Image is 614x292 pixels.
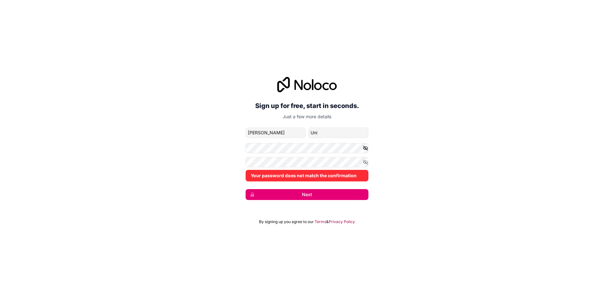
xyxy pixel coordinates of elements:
[329,219,355,224] a: Privacy Policy
[246,143,368,153] input: Password
[246,157,368,167] input: Confirm password
[308,128,368,138] input: family-name
[246,100,368,112] h2: Sign up for free, start in seconds.
[315,219,326,224] a: Terms
[246,189,368,200] button: Next
[246,113,368,120] p: Just a few more details
[326,219,329,224] span: &
[259,219,314,224] span: By signing up you agree to our
[246,128,306,138] input: given-name
[246,170,368,181] div: Your password does not match the confirmation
